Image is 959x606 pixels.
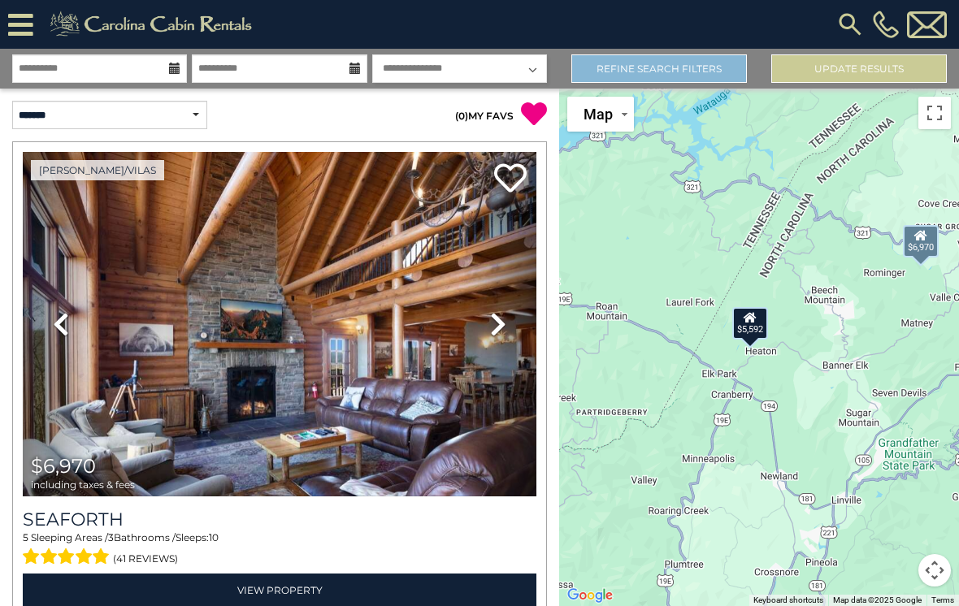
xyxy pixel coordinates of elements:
a: Add to favorites [494,162,527,197]
span: (41 reviews) [113,548,178,569]
span: Map data ©2025 Google [833,595,922,604]
span: 3 [108,531,114,543]
span: ( ) [455,110,468,122]
span: 10 [209,531,219,543]
a: Refine Search Filters [571,54,747,83]
img: thumbnail_165988570.jpeg [23,152,536,496]
div: Sleeping Areas / Bathrooms / Sleeps: [23,530,536,569]
button: Change map style [567,97,634,132]
img: Khaki-logo.png [41,8,266,41]
span: $6,970 [31,454,96,478]
span: including taxes & fees [31,479,135,490]
span: 5 [23,531,28,543]
img: Google [563,585,617,606]
button: Toggle fullscreen view [918,97,951,129]
a: [PERSON_NAME]/Vilas [31,160,164,180]
button: Keyboard shortcuts [753,595,823,606]
button: Map camera controls [918,554,951,587]
a: (0)MY FAVS [455,110,514,122]
button: Update Results [771,54,947,83]
a: Open this area in Google Maps (opens a new window) [563,585,617,606]
span: 0 [458,110,465,122]
span: Map [584,106,613,123]
a: Terms (opens in new tab) [931,595,954,604]
a: Seaforth [23,509,536,530]
a: [PHONE_NUMBER] [869,11,903,38]
div: $5,592 [732,307,768,340]
div: $6,970 [903,225,939,258]
img: search-regular.svg [835,10,865,39]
